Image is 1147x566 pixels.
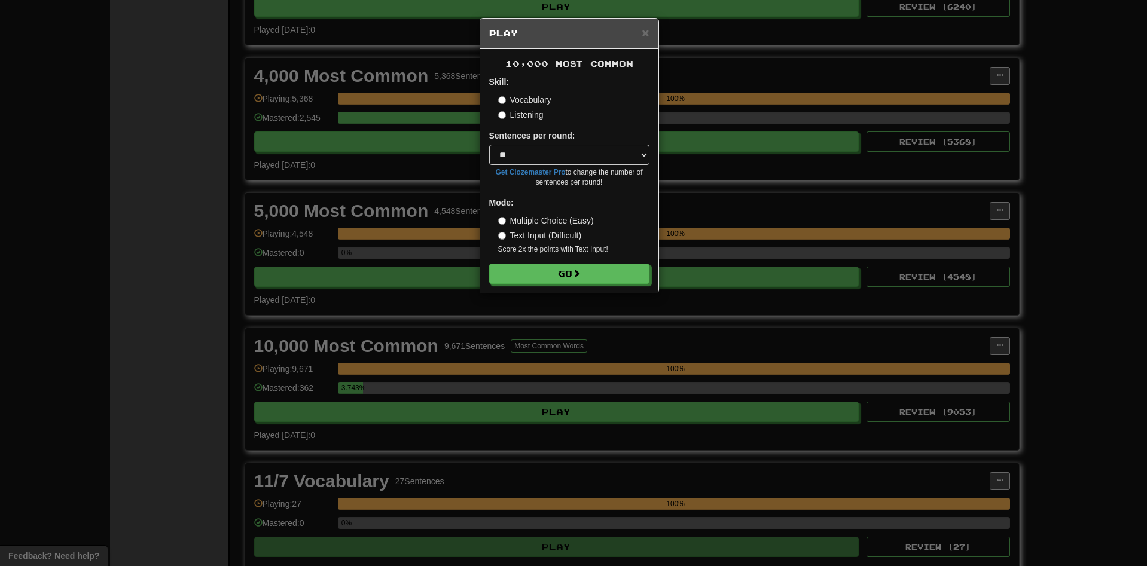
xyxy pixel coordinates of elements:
input: Text Input (Difficult) [498,232,506,240]
label: Multiple Choice (Easy) [498,215,594,227]
strong: Mode: [489,198,514,207]
small: to change the number of sentences per round! [489,167,649,188]
input: Multiple Choice (Easy) [498,217,506,225]
label: Vocabulary [498,94,551,106]
a: Get Clozemaster Pro [496,168,566,176]
button: Go [489,264,649,284]
input: Listening [498,111,506,119]
button: Close [642,26,649,39]
h5: Play [489,27,649,39]
label: Sentences per round: [489,130,575,142]
label: Text Input (Difficult) [498,230,582,241]
input: Vocabulary [498,96,506,104]
span: × [642,26,649,39]
span: 10,000 Most Common [505,59,633,69]
small: Score 2x the points with Text Input ! [498,244,649,255]
strong: Skill: [489,77,509,87]
label: Listening [498,109,544,121]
